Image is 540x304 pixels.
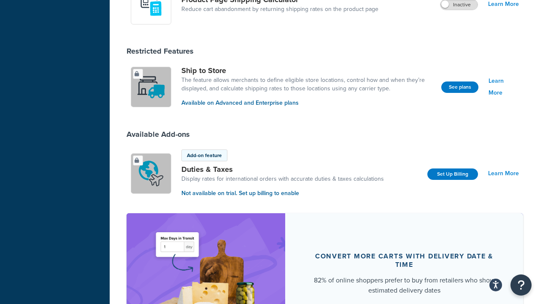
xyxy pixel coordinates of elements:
[441,81,478,93] button: See plans
[181,5,378,14] a: Reduce cart abandonment by returning shipping rates on the product page
[181,189,384,198] p: Not available on trial. Set up billing to enable
[510,274,532,296] button: Open Resource Center
[181,165,384,174] a: Duties & Taxes
[187,152,222,159] p: Add-on feature
[181,175,384,183] a: Display rates for international orders with accurate duties & taxes calculations
[305,252,503,269] div: Convert more carts with delivery date & time
[181,66,435,75] a: Ship to Store
[427,168,478,180] a: Set Up Billing
[488,168,519,179] a: Learn More
[127,46,194,56] div: Restricted Features
[305,275,503,296] div: 82% of online shoppers prefer to buy from retailers who show estimated delivery dates
[127,130,190,139] div: Available Add-ons
[489,75,519,99] a: Learn More
[181,98,435,108] p: Available on Advanced and Enterprise plans
[181,76,435,93] a: The feature allows merchants to define eligible store locations, control how and when they’re dis...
